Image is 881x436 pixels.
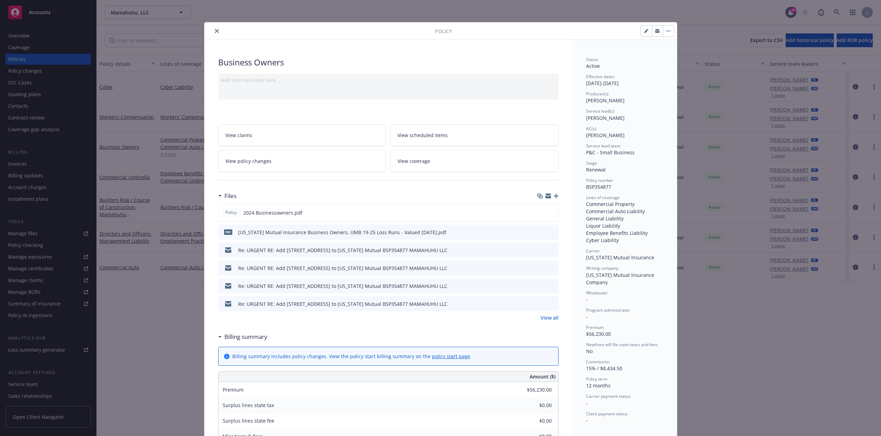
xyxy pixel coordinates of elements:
span: Active [586,63,600,69]
div: Files [218,191,236,200]
h3: Billing summary [224,332,267,341]
span: pdf [224,229,232,235]
span: [PERSON_NAME] [586,115,625,121]
span: Lines of coverage [586,195,620,200]
div: Commercial Auto Liability [586,208,663,215]
a: View claims [218,124,386,146]
button: preview file [550,247,556,254]
span: BSP354877 [586,184,611,190]
span: Premium [586,324,604,330]
span: - [586,417,588,424]
span: Amount ($) [530,373,555,380]
div: Re: URGENT RE: Add [STREET_ADDRESS] to [US_STATE] Mutual BSP354877 MAMAHUHU LLC [238,282,447,290]
input: 0.00 [511,400,556,411]
span: Program administrator [586,307,630,313]
a: policy start page [432,353,470,360]
input: 0.00 [511,416,556,426]
a: View all [541,314,559,321]
button: preview file [549,209,555,216]
span: Carrier [586,248,600,254]
div: [DATE] - [DATE] [586,74,663,87]
span: AC(s) [586,126,596,132]
a: View coverage [390,150,559,172]
button: download file [539,247,544,254]
span: Effective dates [586,74,614,80]
span: Wholesaler [586,290,608,296]
span: [US_STATE] Mutual Insurance [586,254,654,261]
span: Commission [586,359,610,365]
span: 12 months [586,382,611,389]
span: 15% / $8,434.50 [586,365,622,372]
span: Policy [435,28,452,35]
button: preview file [550,229,556,236]
span: View scheduled items [397,132,448,139]
div: Employee Benefits Liability [586,229,663,237]
span: View policy changes [225,157,272,165]
span: - [586,400,588,406]
button: preview file [550,300,556,308]
button: download file [539,264,544,272]
span: 2024 Businessowners.pdf [243,209,302,216]
span: Client payment status [586,411,628,417]
a: View policy changes [218,150,386,172]
span: Surplus lines state fee [223,417,274,424]
span: Status [586,56,598,62]
button: download file [539,282,544,290]
span: [PERSON_NAME] [586,132,625,138]
span: Service lead team [586,143,620,149]
span: - [586,296,588,303]
span: - [586,313,588,320]
div: Commercial Property [586,200,663,208]
span: Carrier payment status [586,393,630,399]
span: View claims [225,132,252,139]
div: Business Owners [218,56,559,68]
span: Premium [223,386,244,393]
span: Policy [224,209,238,216]
h3: Files [224,191,236,200]
span: View coverage [397,157,430,165]
input: 0.00 [511,385,556,395]
div: Re: URGENT RE: Add [STREET_ADDRESS] to [US_STATE] Mutual BSP354877 MAMAHUHU LLC [238,300,447,308]
a: View scheduled items [390,124,559,146]
span: Stage [586,160,597,166]
div: Billing summary includes policy changes. View the policy start billing summary on the . [232,353,471,360]
div: Re: URGENT RE: Add [STREET_ADDRESS] to [US_STATE] Mutual BSP354877 MAMAHUHU LLC [238,247,447,254]
span: Surplus lines state tax [223,402,274,408]
span: Service lead(s) [586,108,614,114]
span: Writing company [586,265,618,271]
span: Policy term [586,376,607,382]
button: close [213,27,221,35]
button: download file [539,229,544,236]
span: [PERSON_NAME] [586,97,625,104]
button: download file [539,300,544,308]
span: $56,230.00 [586,331,611,337]
span: Policy number [586,177,613,183]
span: [US_STATE] Mutual Insurance Company [586,272,656,286]
span: No [586,348,593,354]
div: Add internal notes here... [221,76,556,84]
span: Newfront will file state taxes and fees [586,342,658,347]
div: Billing summary [218,332,267,341]
div: [US_STATE] Mutual Insurance Business Owners, UMB 19-25 Loss Runs - Valued [DATE].pdf [238,229,446,236]
span: Renewal [586,166,606,173]
div: General Liability [586,215,663,222]
button: download file [538,209,544,216]
span: P&C - Small Business [586,149,635,156]
div: Cyber Liability [586,237,663,244]
span: Producer(s) [586,91,608,97]
button: preview file [550,282,556,290]
button: preview file [550,264,556,272]
div: Re: URGENT RE: Add [STREET_ADDRESS] to [US_STATE] Mutual BSP354877 MAMAHUHU LLC [238,264,447,272]
div: Liquor Liability [586,222,663,229]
